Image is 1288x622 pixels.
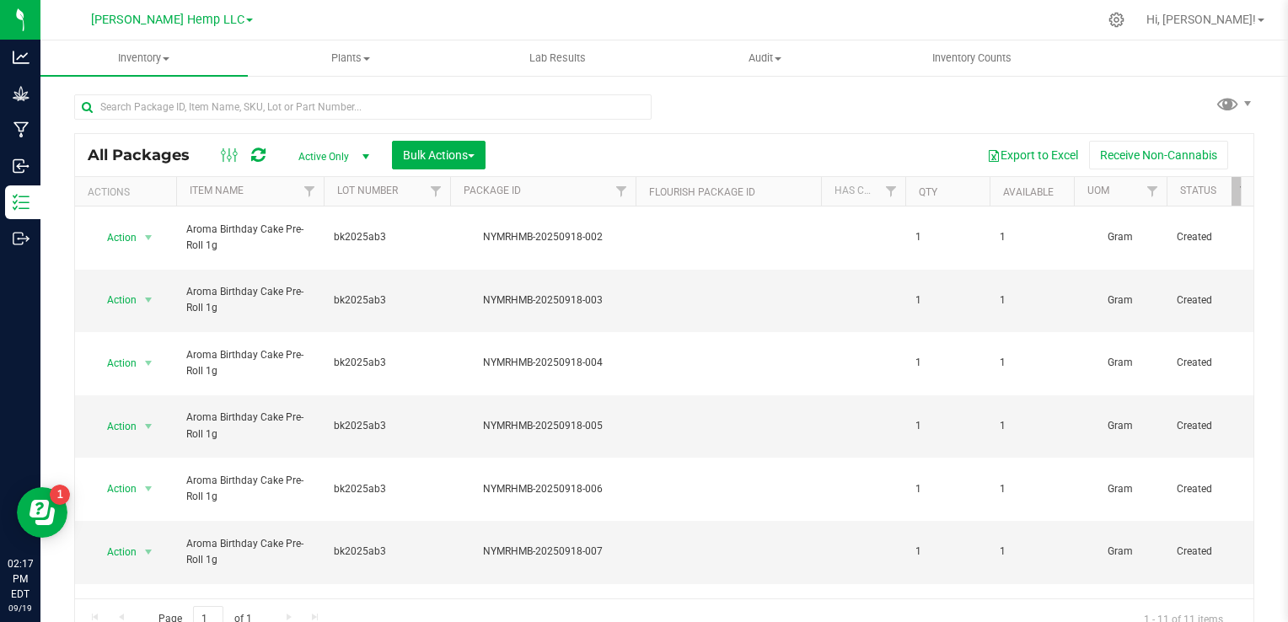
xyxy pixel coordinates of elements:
div: NYMRHMB-20250918-006 [448,481,638,497]
a: Item Name [190,185,244,196]
span: Aroma Birthday Cake Pre-Roll 1g [186,473,314,505]
span: Gram [1084,418,1157,434]
span: Created [1177,355,1249,371]
span: Created [1177,292,1249,308]
span: 1 [1000,355,1064,371]
a: Filter [608,177,636,206]
span: Aroma Birthday Cake Pre-Roll 1g [186,410,314,442]
input: Search Package ID, Item Name, SKU, Lot or Part Number... [74,94,652,120]
span: Lab Results [507,51,609,66]
span: 1 [915,292,979,308]
span: Created [1177,481,1249,497]
span: bk2025ab3 [334,292,440,308]
span: 1 [1000,481,1064,497]
inline-svg: Grow [13,85,30,102]
a: Package ID [464,185,521,196]
span: Aroma Birthday Cake Pre-Roll 1g [186,222,314,254]
inline-svg: Inventory [13,194,30,211]
span: Audit [663,51,868,66]
span: bk2025ab3 [334,355,440,371]
span: 1 [1000,292,1064,308]
span: Action [92,415,137,438]
span: 1 [915,229,979,245]
span: select [138,288,159,312]
a: Filter [1232,177,1259,206]
span: Gram [1084,481,1157,497]
span: 1 [915,418,979,434]
iframe: Resource center unread badge [50,485,70,505]
span: Gram [1084,292,1157,308]
span: Created [1177,418,1249,434]
div: Actions [88,186,169,198]
span: Created [1177,544,1249,560]
span: bk2025ab3 [334,481,440,497]
span: Action [92,351,137,375]
p: 02:17 PM EDT [8,556,33,602]
a: Qty [919,186,937,198]
span: 1 [915,544,979,560]
span: All Packages [88,146,207,164]
span: 1 [1000,544,1064,560]
iframe: Resource center [17,487,67,538]
span: 1 [915,481,979,497]
span: Plants [249,51,454,66]
button: Export to Excel [976,141,1089,169]
span: Gram [1084,544,1157,560]
span: Action [92,540,137,564]
a: Filter [296,177,324,206]
span: Inventory Counts [910,51,1034,66]
span: select [138,477,159,501]
span: Gram [1084,355,1157,371]
span: Aroma Birthday Cake Pre-Roll 1g [186,284,314,316]
a: Inventory [40,40,248,76]
span: Bulk Actions [403,148,475,162]
a: Filter [422,177,450,206]
a: Filter [1139,177,1167,206]
div: NYMRHMB-20250918-003 [448,292,638,308]
span: Action [92,477,137,501]
button: Bulk Actions [392,141,486,169]
a: Filter [877,177,905,206]
inline-svg: Manufacturing [13,121,30,138]
span: Gram [1084,229,1157,245]
a: Lot Number [337,185,398,196]
a: Plants [248,40,455,76]
th: Has COA [821,177,905,206]
a: Available [1003,186,1054,198]
a: Audit [662,40,869,76]
span: select [138,415,159,438]
inline-svg: Outbound [13,230,30,247]
span: Action [92,226,137,249]
span: [PERSON_NAME] Hemp LLC [91,13,244,27]
span: Aroma Birthday Cake Pre-Roll 1g [186,347,314,379]
inline-svg: Analytics [13,49,30,66]
span: select [138,351,159,375]
span: bk2025ab3 [334,229,440,245]
span: 1 [1000,229,1064,245]
span: Action [92,288,137,312]
div: NYMRHMB-20250918-002 [448,229,638,245]
div: NYMRHMB-20250918-004 [448,355,638,371]
span: select [138,540,159,564]
span: Inventory [40,51,248,66]
a: Lab Results [454,40,662,76]
a: Status [1180,185,1216,196]
a: Inventory Counts [868,40,1076,76]
div: NYMRHMB-20250918-005 [448,418,638,434]
span: bk2025ab3 [334,544,440,560]
span: 1 [1000,418,1064,434]
div: NYMRHMB-20250918-007 [448,544,638,560]
p: 09/19 [8,602,33,614]
span: select [138,226,159,249]
a: UOM [1087,185,1109,196]
inline-svg: Inbound [13,158,30,174]
span: Aroma Birthday Cake Pre-Roll 1g [186,536,314,568]
span: bk2025ab3 [334,418,440,434]
span: Hi, [PERSON_NAME]! [1146,13,1256,26]
span: Created [1177,229,1249,245]
button: Receive Non-Cannabis [1089,141,1228,169]
span: 1 [915,355,979,371]
div: Manage settings [1106,12,1127,28]
a: Flourish Package ID [649,186,755,198]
